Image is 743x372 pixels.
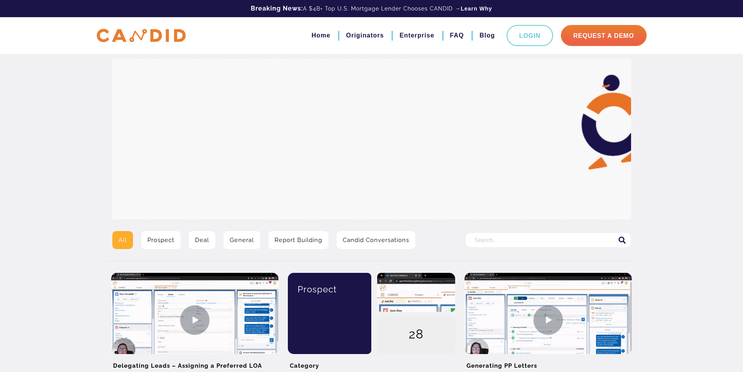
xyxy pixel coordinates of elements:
a: Enterprise [399,29,434,42]
a: Report Building [268,231,328,249]
a: Home [312,29,330,42]
img: Delegating Leads – Assigning a Preferred LOA Video [111,273,278,367]
div: 28 [377,316,455,355]
div: Prospect [294,273,366,306]
a: Blog [479,29,495,42]
a: Prospect [141,231,181,249]
a: General [223,231,260,249]
h2: Generating PP Letters [465,354,632,372]
img: CANDID APP [97,29,186,43]
a: Candid Conversations [337,231,415,249]
a: Request A Demo [561,25,647,46]
h2: Category [288,354,455,372]
a: FAQ [450,29,464,42]
img: Generating PP Letters Video [465,273,632,367]
a: Learn Why [461,5,492,12]
a: Login [507,25,553,46]
img: Video Library Hero [112,59,631,219]
a: All [112,231,133,249]
h2: Delegating Leads – Assigning a Preferred LOA [111,354,278,372]
a: Originators [346,29,384,42]
a: Deal [189,231,215,249]
b: Breaking News: [251,5,303,12]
